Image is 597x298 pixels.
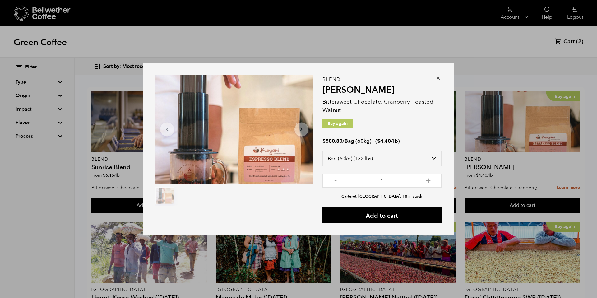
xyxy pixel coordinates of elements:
[391,137,398,145] span: /lb
[322,193,442,199] li: Carteret, [GEOGRAPHIC_DATA]: 18 in stock
[24,40,56,44] div: Domain Overview
[322,137,326,145] span: $
[375,137,400,145] span: ( )
[69,40,105,44] div: Keywords by Traffic
[10,16,15,21] img: website_grey.svg
[332,177,340,183] button: -
[322,85,442,95] h2: [PERSON_NAME]
[424,177,432,183] button: +
[345,137,372,145] span: Bag (60kg)
[377,137,380,145] span: $
[62,39,67,44] img: tab_keywords_by_traffic_grey.svg
[342,137,345,145] span: /
[322,207,442,223] button: Add to cart
[377,137,391,145] bdi: 4.40
[322,98,442,114] p: Bittersweet Chocolate, Cranberry, Toasted Walnut
[17,39,22,44] img: tab_domain_overview_orange.svg
[322,119,353,128] p: Buy again
[10,10,15,15] img: logo_orange.svg
[17,10,30,15] div: v 4.0.25
[322,137,342,145] bdi: 580.80
[16,16,68,21] div: Domain: [DOMAIN_NAME]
